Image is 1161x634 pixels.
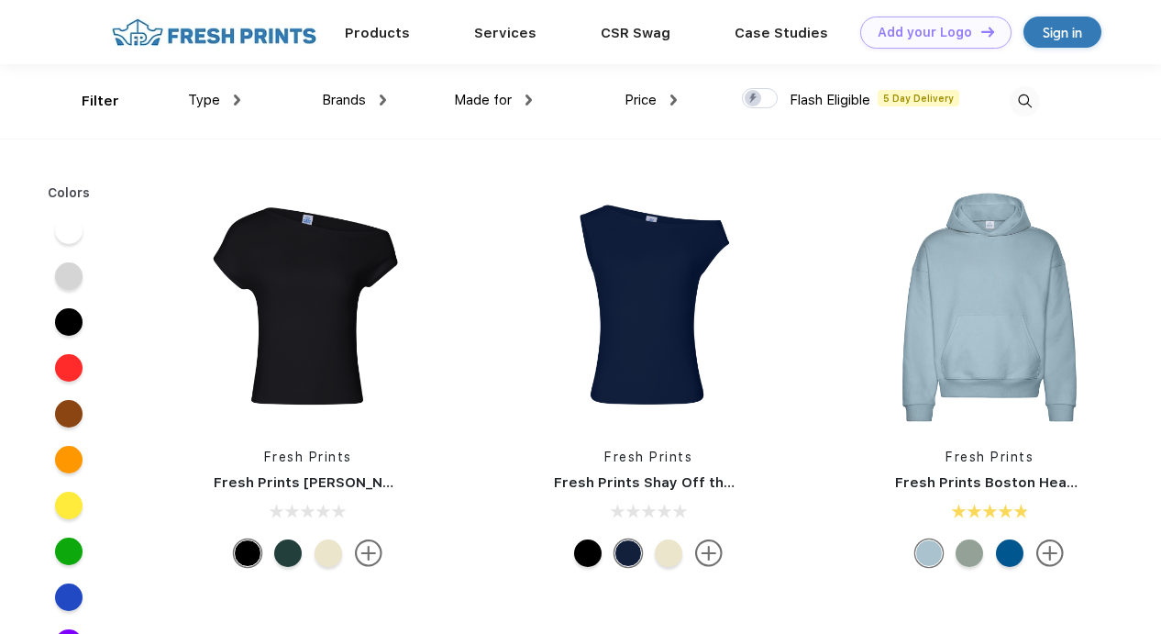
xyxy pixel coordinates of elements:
img: dropdown.png [380,95,386,106]
img: func=resize&h=266 [186,185,430,429]
a: Sign in [1023,17,1101,48]
div: Butter Yellow [315,539,342,567]
img: fo%20logo%202.webp [106,17,322,49]
div: Green [274,539,302,567]
div: Sage Green mto [956,539,983,567]
img: dropdown.png [234,95,240,106]
img: func=resize&h=266 [526,185,770,429]
img: desktop_search.svg [1010,86,1040,117]
div: Butter Yellow [655,539,682,567]
img: dropdown.png [670,95,677,106]
span: Price [625,92,657,108]
img: func=resize&h=266 [868,185,1111,429]
a: Services [474,25,536,41]
a: Fresh Prints [PERSON_NAME] Off the Shoulder Top [214,474,570,491]
div: Navy mto [614,539,642,567]
a: Fresh Prints [945,450,1034,464]
img: more.svg [1036,539,1064,567]
span: Brands [322,92,366,108]
span: Type [188,92,220,108]
img: DT [981,27,994,37]
img: more.svg [355,539,382,567]
span: Made for [454,92,512,108]
div: Filter [82,91,119,112]
div: Royal Blue mto [996,539,1023,567]
a: Products [345,25,410,41]
span: 5 Day Delivery [878,90,959,106]
div: Add your Logo [878,25,972,40]
div: Colors [34,184,105,203]
div: Black [234,539,261,567]
div: Sign in [1043,22,1082,43]
div: Black [574,539,602,567]
img: more.svg [695,539,723,567]
img: dropdown.png [525,95,532,106]
a: Fresh Prints [604,450,692,464]
div: Slate Blue [915,539,943,567]
a: CSR Swag [601,25,670,41]
a: Fresh Prints [264,450,352,464]
span: Flash Eligible [790,92,870,108]
a: Fresh Prints Shay Off the Shoulder Tank [554,474,836,491]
